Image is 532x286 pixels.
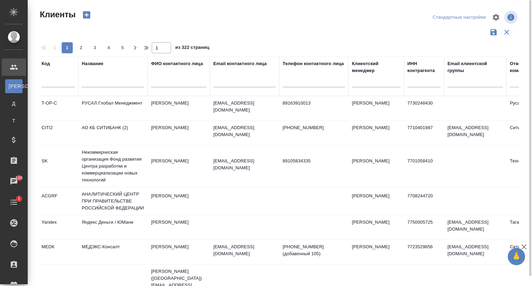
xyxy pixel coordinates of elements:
td: SK [38,154,78,178]
div: Email контактного лица [213,60,267,67]
span: 5 [117,44,128,51]
button: Сохранить фильтры [487,26,500,39]
div: Клиентский менеджер [352,60,400,74]
a: 100 [2,173,26,190]
span: Клиенты [38,9,76,20]
span: из 322 страниц [175,43,209,53]
p: [EMAIL_ADDRESS][DOMAIN_NAME] [213,243,276,257]
td: [EMAIL_ADDRESS][DOMAIN_NAME] [444,215,506,240]
p: [PHONE_NUMBER] (добавочный 105) [283,243,345,257]
td: [PERSON_NAME] [148,215,210,240]
div: Email клиентской группы [447,60,503,74]
span: 3 [89,44,100,51]
td: 7710401987 [404,121,444,145]
span: Т [9,117,19,124]
td: АНАЛИТИЧЕСКИЙ ЦЕНТР ПРИ ПРАВИТЕЛЬСТВЕ РОССИЙСКОЙ ФЕДЕРАЦИИ [78,187,148,215]
p: [PHONE_NUMBER] [283,124,345,131]
p: [EMAIL_ADDRESS][DOMAIN_NAME] [213,124,276,138]
span: Посмотреть информацию [504,11,519,24]
p: 89105834335 [283,158,345,164]
td: 7750005725 [404,215,444,240]
a: 1 [2,194,26,211]
td: Яндекс Деньги / ЮМани [78,215,148,240]
td: [PERSON_NAME] [348,121,404,145]
td: [PERSON_NAME] [148,121,210,145]
div: Название [82,60,103,67]
div: ФИО контактного лица [151,60,203,67]
button: 5 [117,42,128,53]
td: MEDK [38,240,78,264]
td: [EMAIL_ADDRESS][DOMAIN_NAME] [444,240,506,264]
td: 7701058410 [404,154,444,178]
button: 4 [103,42,114,53]
td: [PERSON_NAME] [348,240,404,264]
td: [PERSON_NAME] [348,189,404,213]
td: 7730248430 [404,96,444,120]
td: 7723529656 [404,240,444,264]
td: T-OP-C [38,96,78,120]
td: [PERSON_NAME] [148,154,210,178]
div: split button [431,12,488,23]
td: МЕДЭКС-Консалт [78,240,148,264]
p: [EMAIL_ADDRESS][DOMAIN_NAME] [213,100,276,114]
span: 4 [103,44,114,51]
a: Т [5,114,23,128]
td: [PERSON_NAME] [348,96,404,120]
a: Д [5,97,23,110]
div: ИНН контрагента [407,60,441,74]
span: [PERSON_NAME] [9,83,19,90]
span: Д [9,100,19,107]
p: [EMAIL_ADDRESS][DOMAIN_NAME] [213,158,276,171]
td: [EMAIL_ADDRESS][DOMAIN_NAME] [444,121,506,145]
td: [PERSON_NAME] [348,154,404,178]
td: Yandex [38,215,78,240]
span: 100 [11,175,27,181]
td: [PERSON_NAME] [148,189,210,213]
div: Телефон контактного лица [283,60,344,67]
button: Создать [78,9,95,21]
td: [PERSON_NAME] [148,96,210,120]
td: CITI2 [38,121,78,145]
a: [PERSON_NAME] [5,79,23,93]
p: 89163910013 [283,100,345,107]
button: 2 [76,42,87,53]
span: Настроить таблицу [488,9,504,26]
button: 🙏 [508,248,525,265]
td: 7708244720 [404,189,444,213]
td: АО КБ СИТИБАНК (2) [78,121,148,145]
button: Сбросить фильтры [500,26,513,39]
div: Код [42,60,50,67]
td: ACGRF [38,189,78,213]
span: 1 [14,195,24,202]
td: [PERSON_NAME] [148,240,210,264]
span: 🙏 [511,249,522,264]
td: [PERSON_NAME] [348,215,404,240]
button: 3 [89,42,100,53]
td: Некоммерческая организация Фонд развития Центра разработки и коммерциализации новых технологий [78,145,148,187]
td: РУСАЛ Глобал Менеджмент [78,96,148,120]
span: 2 [76,44,87,51]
